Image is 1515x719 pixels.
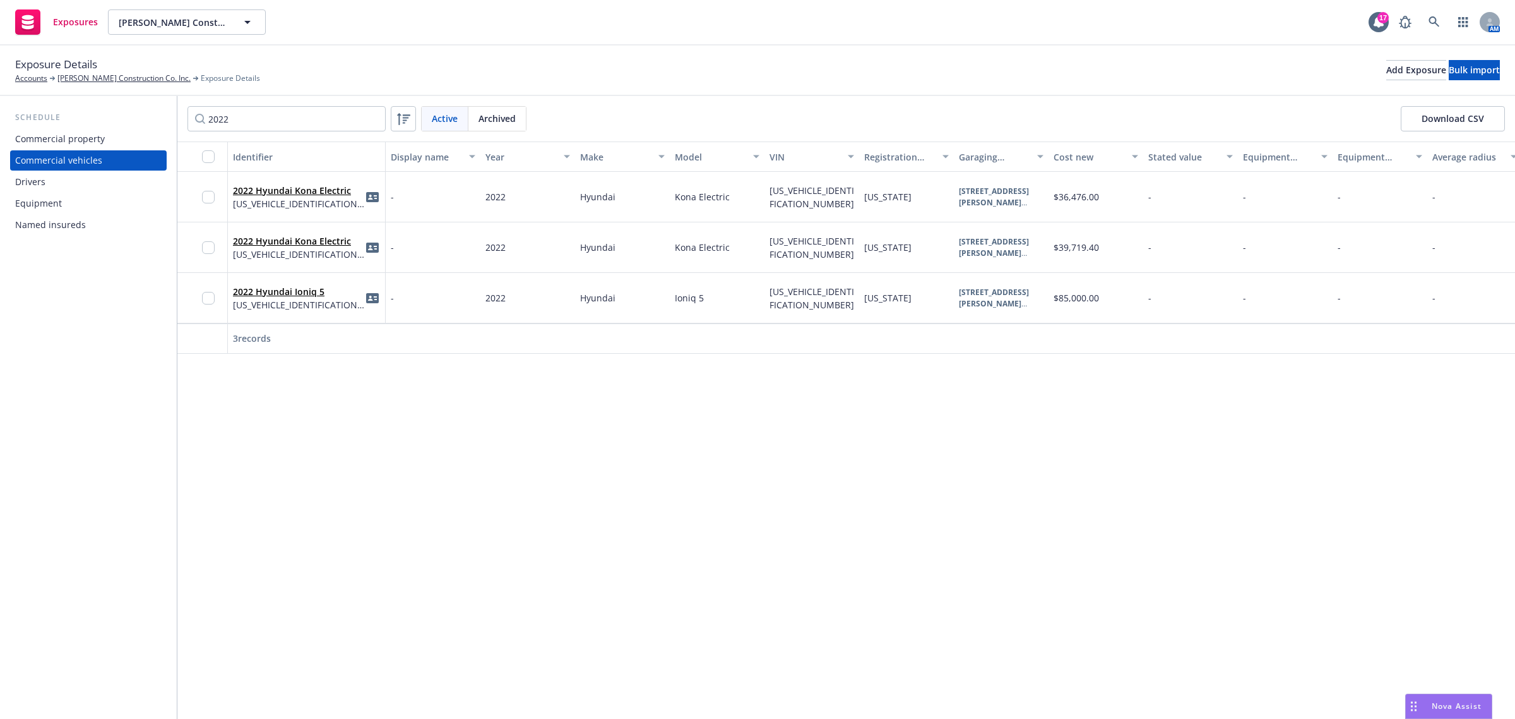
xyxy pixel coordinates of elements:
[15,193,62,214] div: Equipment
[1422,9,1447,35] a: Search
[675,150,746,164] div: Model
[391,291,394,305] span: -
[386,142,480,172] button: Display name
[391,190,394,203] span: -
[15,73,47,84] a: Accounts
[15,172,45,192] div: Drivers
[233,332,271,344] span: 3 records
[15,56,97,73] span: Exposure Details
[580,191,615,203] span: Hyundai
[10,172,167,192] a: Drivers
[1054,191,1099,203] span: $36,476.00
[1432,292,1435,304] span: -
[959,150,1030,164] div: Garaging address
[1432,191,1435,203] span: -
[485,292,506,304] span: 2022
[954,142,1049,172] button: Garaging address
[675,241,730,253] span: Kona Electric
[478,112,516,125] span: Archived
[119,16,228,29] span: [PERSON_NAME] Construction Co. Inc.
[15,150,102,171] div: Commercial vehicles
[769,150,840,164] div: VIN
[1405,694,1492,719] button: Nova Assist
[575,142,670,172] button: Make
[365,190,380,205] a: idCard
[1386,60,1446,80] button: Add Exposure
[480,142,575,172] button: Year
[959,287,1029,309] b: [STREET_ADDRESS][PERSON_NAME]
[1333,142,1427,172] button: Equipment additions description
[233,234,365,248] span: 2022 Hyundai Kona Electric
[1406,694,1422,718] div: Drag to move
[187,106,386,131] input: Filter by keyword...
[202,191,215,203] input: Toggle Row Selected
[864,292,912,304] span: [US_STATE]
[10,129,167,149] a: Commercial property
[1148,191,1151,203] span: -
[228,142,386,172] button: Identifier
[670,142,764,172] button: Model
[1238,142,1333,172] button: Equipment additions value
[10,111,167,124] div: Schedule
[580,241,615,253] span: Hyundai
[1432,150,1503,164] div: Average radius
[485,191,506,203] span: 2022
[233,184,351,196] a: 2022 Hyundai Kona Electric
[1054,241,1099,253] span: $39,719.40
[675,191,730,203] span: Kona Electric
[365,291,380,306] a: idCard
[1054,292,1099,304] span: $85,000.00
[391,241,394,254] span: -
[432,112,458,125] span: Active
[1338,292,1341,304] span: -
[769,286,854,311] span: [US_VEHICLE_IDENTIFICATION_NUMBER]
[233,298,365,311] span: [US_VEHICLE_IDENTIFICATION_NUMBER]
[233,285,365,298] span: 2022 Hyundai Ioniq 5
[1049,142,1143,172] button: Cost new
[1377,12,1389,23] div: 17
[1451,9,1476,35] a: Switch app
[233,248,365,261] span: [US_VEHICLE_IDENTIFICATION_NUMBER]
[580,150,651,164] div: Make
[1432,241,1435,253] span: -
[485,241,506,253] span: 2022
[15,215,86,235] div: Named insureds
[202,292,215,305] input: Toggle Row Selected
[1338,150,1408,164] div: Equipment additions description
[1449,60,1500,80] button: Bulk import
[1148,150,1219,164] div: Stated value
[485,150,556,164] div: Year
[1243,241,1246,253] span: -
[365,240,380,255] a: idCard
[1386,61,1446,80] div: Add Exposure
[764,142,859,172] button: VIN
[1338,191,1341,203] span: -
[959,186,1029,208] b: [STREET_ADDRESS][PERSON_NAME]
[864,191,912,203] span: [US_STATE]
[1243,292,1246,304] span: -
[233,184,365,197] span: 2022 Hyundai Kona Electric
[1243,191,1246,203] span: -
[202,150,215,163] input: Select all
[233,150,380,164] div: Identifier
[1054,150,1124,164] div: Cost new
[1449,61,1500,80] div: Bulk import
[233,286,324,298] a: 2022 Hyundai Ioniq 5
[391,150,461,164] div: Display name
[1148,292,1151,304] span: -
[769,184,854,210] span: [US_VEHICLE_IDENTIFICATION_NUMBER]
[769,235,854,260] span: [US_VEHICLE_IDENTIFICATION_NUMBER]
[1338,241,1341,253] span: -
[675,292,704,304] span: Ioniq 5
[57,73,191,84] a: [PERSON_NAME] Construction Co. Inc.
[10,215,167,235] a: Named insureds
[1143,142,1238,172] button: Stated value
[580,292,615,304] span: Hyundai
[1432,701,1482,711] span: Nova Assist
[53,17,98,27] span: Exposures
[1148,241,1151,253] span: -
[233,197,365,210] span: [US_VEHICLE_IDENTIFICATION_NUMBER]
